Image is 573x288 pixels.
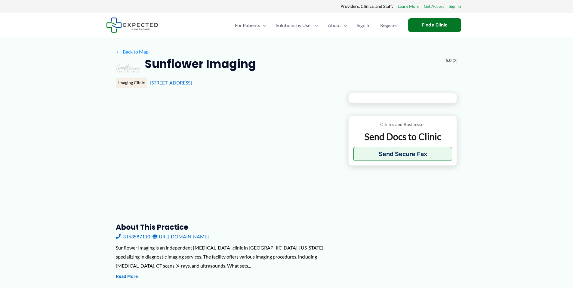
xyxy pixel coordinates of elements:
[353,147,452,161] button: Send Secure Fax
[116,243,339,270] div: Sunflower Imaging is an independent [MEDICAL_DATA] clinic in [GEOGRAPHIC_DATA], [US_STATE], speci...
[357,15,371,36] span: Sign In
[353,131,452,142] p: Send Docs to Clinic
[276,15,312,36] span: Solutions by User
[408,18,461,32] a: Find a Clinic
[235,15,260,36] span: For Patients
[152,232,209,241] a: [URL][DOMAIN_NAME]
[380,15,397,36] span: Register
[116,232,150,241] a: 3163587110
[271,15,323,36] a: Solutions by UserMenu Toggle
[340,4,393,9] strong: Providers, Clinics, and Staff:
[260,15,266,36] span: Menu Toggle
[446,57,451,64] span: 5.0
[353,121,452,128] p: Clinics and Businesses
[328,15,341,36] span: About
[230,15,402,36] nav: Primary Site Navigation
[341,15,347,36] span: Menu Toggle
[312,15,318,36] span: Menu Toggle
[116,78,147,88] div: Imaging Clinic
[106,17,158,33] img: Expected Healthcare Logo - side, dark font, small
[453,57,457,64] span: (2)
[116,47,149,56] a: ←Back to Map
[398,2,419,10] a: Learn More
[352,15,375,36] a: Sign In
[150,80,192,85] a: [STREET_ADDRESS]
[116,49,122,54] span: ←
[145,57,256,71] h2: Sunflower Imaging
[323,15,352,36] a: AboutMenu Toggle
[449,2,461,10] a: Sign In
[375,15,402,36] a: Register
[230,15,271,36] a: For PatientsMenu Toggle
[424,2,444,10] a: Get Access
[116,273,138,280] button: Read More
[116,222,339,232] h3: About this practice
